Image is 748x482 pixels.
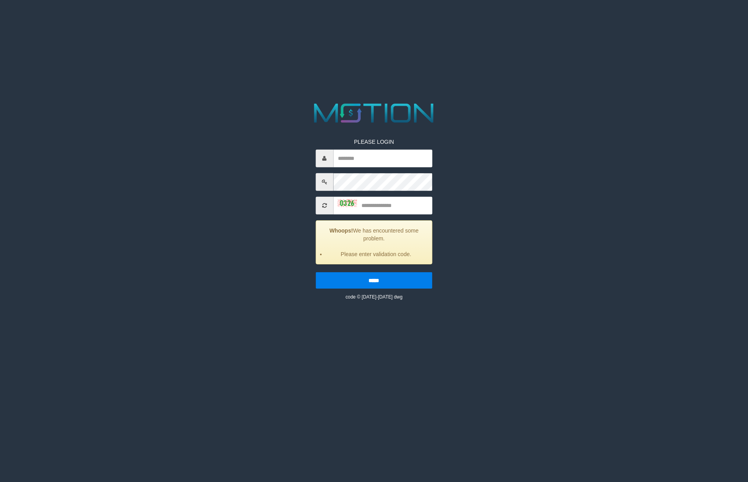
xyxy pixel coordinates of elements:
img: MOTION_logo.png [308,100,440,126]
li: Please enter validation code. [326,250,426,258]
small: code © [DATE]-[DATE] dwg [345,294,402,300]
p: PLEASE LOGIN [316,138,432,146]
img: captcha [337,199,357,207]
div: We has encountered some problem. [316,220,432,264]
strong: Whoops! [330,227,353,234]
